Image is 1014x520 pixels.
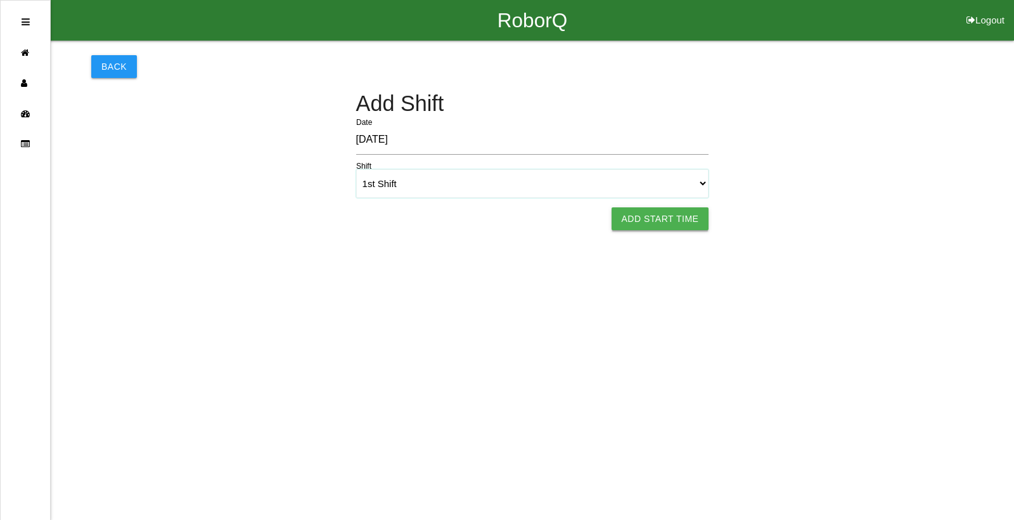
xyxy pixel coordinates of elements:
[356,117,372,128] label: Date
[22,7,30,37] div: Open
[356,160,371,172] label: Shift
[612,207,709,230] button: Add Start Time
[356,92,709,116] h4: Add Shift
[91,55,137,78] button: Back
